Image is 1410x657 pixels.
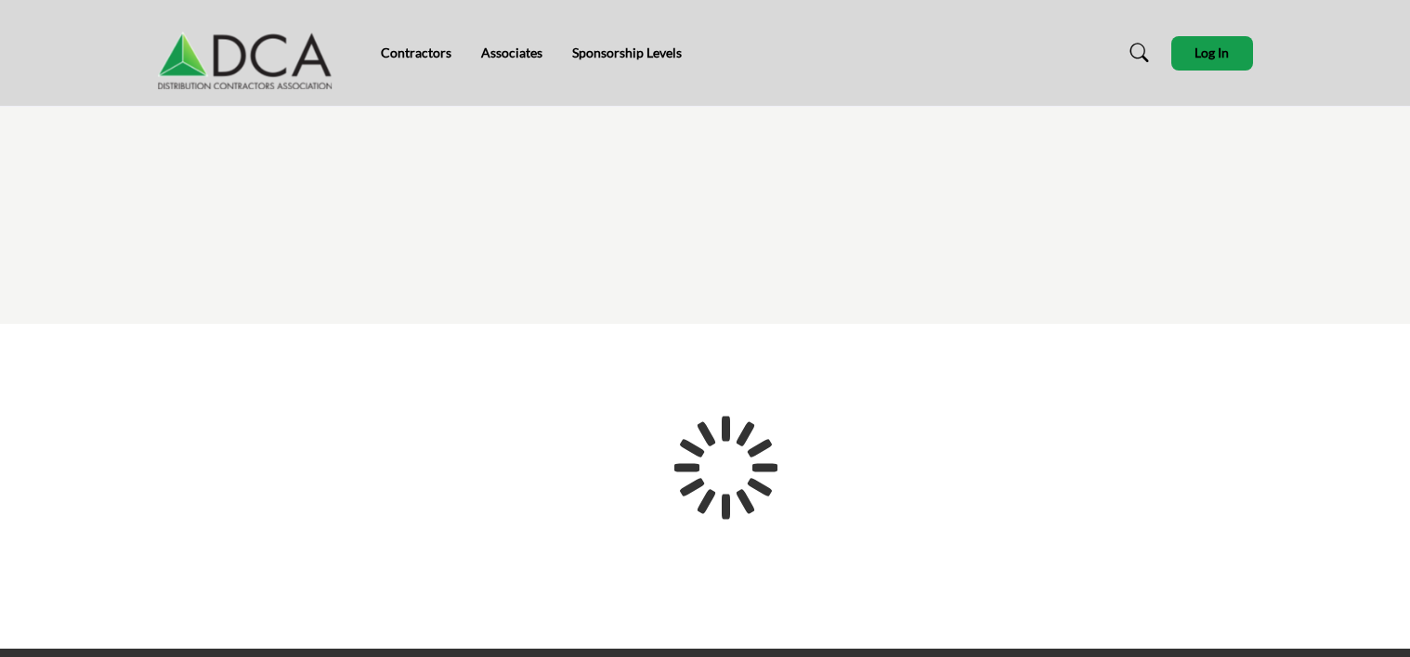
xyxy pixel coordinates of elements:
img: Site Logo [158,16,342,90]
a: Contractors [381,45,451,60]
a: Associates [481,45,542,60]
button: Log In [1171,36,1253,71]
span: Log In [1195,45,1229,60]
a: Sponsorship Levels [572,45,682,60]
a: Search [1112,38,1161,68]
